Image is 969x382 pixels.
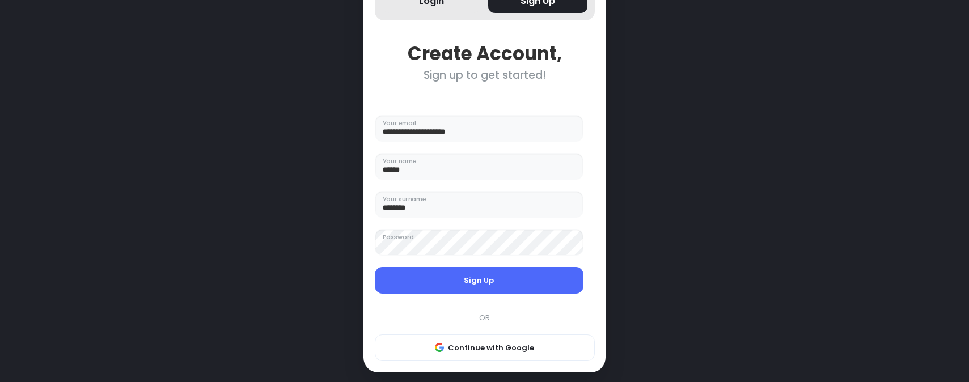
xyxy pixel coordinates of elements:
button: Sign Up [375,267,584,294]
button: Continue with Google [375,334,595,362]
div: Sign up to get started! [375,69,595,82]
div: Create Account, [375,43,595,65]
div: OR [369,312,600,324]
